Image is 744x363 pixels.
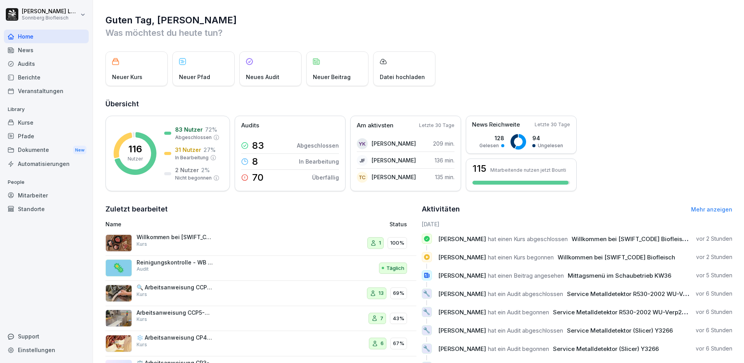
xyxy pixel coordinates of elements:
[105,14,732,26] h1: Guten Tag, [PERSON_NAME]
[175,154,209,161] p: In Bearbeitung
[572,235,689,243] span: Willkommen bei [SWIFT_CODE] Biofleisch
[252,141,264,150] p: 83
[105,306,416,331] a: Arbeitsanweisung CCP5-Metalldetektion FaschiertesKurs743%
[696,345,732,352] p: vor 6 Stunden
[246,73,279,81] p: Neues Audit
[105,285,132,302] img: iq1zisslimk0ieorfeyrx6yb.png
[372,156,416,164] p: [PERSON_NAME]
[4,143,89,157] a: DokumenteNew
[73,146,86,155] div: New
[558,254,675,261] span: Willkommen bei [SWIFT_CODE] Biofleisch
[488,290,563,298] span: hat ein Audit abgeschlossen
[438,345,486,352] span: [PERSON_NAME]
[4,176,89,189] p: People
[4,57,89,70] a: Audits
[241,121,259,130] p: Audits
[423,325,430,336] p: 🔧
[380,315,383,322] p: 7
[379,289,384,297] p: 13
[4,30,89,43] div: Home
[252,157,258,166] p: 8
[419,122,454,129] p: Letzte 30 Tage
[390,220,407,228] p: Status
[105,234,132,252] img: vq64qnx387vm2euztaeei3pt.png
[175,166,199,174] p: 2 Nutzer
[105,281,416,306] a: 🔍 Arbeitsanweisung CCP4/CP12-Metalldetektion FüllerKurs1369%
[379,239,381,247] p: 1
[435,173,454,181] p: 135 min.
[175,134,212,141] p: Abgeschlossen
[438,308,486,316] span: [PERSON_NAME]
[393,340,404,347] p: 67%
[313,73,351,81] p: Neuer Beitrag
[535,121,570,128] p: Letzte 30 Tage
[567,290,714,298] span: Service Metalldetektor R530-2002 WU-Verp2 Y3120
[137,266,149,273] p: Audit
[472,120,520,129] p: News Reichweite
[488,327,563,334] span: hat ein Audit abgeschlossen
[393,315,404,322] p: 43%
[357,121,393,130] p: Am aktivsten
[105,310,132,327] img: csdb01rp0wivxeo8ljd4i9ss.png
[433,139,454,148] p: 209 min.
[137,259,214,266] p: Reinigungskontrolle - WB Produktion
[128,144,142,154] p: 116
[696,326,732,334] p: vor 6 Stunden
[105,99,732,109] h2: Übersicht
[4,43,89,57] a: News
[553,345,659,352] span: Service Metalldetektor (Slicer) Y3266
[357,138,368,149] div: YK
[696,253,732,261] p: vor 2 Stunden
[105,231,416,256] a: Willkommen bei [SWIFT_CODE] BiofleischKurs1100%
[488,254,554,261] span: hat einen Kurs begonnen
[105,204,416,215] h2: Zuletzt bearbeitet
[691,206,732,213] a: Mehr anzeigen
[22,15,79,21] p: Sonnberg Biofleisch
[4,70,89,84] a: Berichte
[381,340,384,347] p: 6
[423,288,430,299] p: 🔧
[105,335,132,352] img: a0ku7izqmn4urwn22jn34rqb.png
[128,155,143,162] p: Nutzer
[372,139,416,148] p: [PERSON_NAME]
[438,290,486,298] span: [PERSON_NAME]
[297,141,339,150] p: Abgeschlossen
[4,143,89,157] div: Dokumente
[4,343,89,357] a: Einstellungen
[4,157,89,171] a: Automatisierungen
[393,289,404,297] p: 69%
[175,146,201,154] p: 31 Nutzer
[488,272,564,279] span: hat einen Beitrag angesehen
[105,331,416,356] a: ❄️ Arbeitsanweisung CP4-Kühlen/TiefkühlenKurs667%
[357,155,368,166] div: JF
[490,167,566,173] p: Mitarbeitende nutzen jetzt Bounti
[175,174,212,181] p: Nicht begonnen
[105,220,300,228] p: Name
[137,241,147,248] p: Kurs
[357,172,368,183] div: TC
[696,290,732,298] p: vor 6 Stunden
[137,284,214,291] p: 🔍 Arbeitsanweisung CCP4/CP12-Metalldetektion Füller
[479,142,499,149] p: Gelesen
[105,26,732,39] p: Was möchtest du heute tun?
[553,308,700,316] span: Service Metalldetektor R530-2002 WU-Verp2 Y3120
[137,291,147,298] p: Kurs
[4,330,89,343] div: Support
[4,202,89,216] a: Standorte
[696,235,732,243] p: vor 2 Stunden
[179,73,210,81] p: Neuer Pfad
[422,220,733,228] h6: [DATE]
[423,343,430,354] p: 🔧
[567,327,673,334] span: Service Metalldetektor (Slicer) Y3266
[137,334,214,341] p: ❄️ Arbeitsanweisung CP4-Kühlen/Tiefkühlen
[137,341,147,348] p: Kurs
[4,116,89,129] a: Kurse
[4,129,89,143] a: Pfade
[137,316,147,323] p: Kurs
